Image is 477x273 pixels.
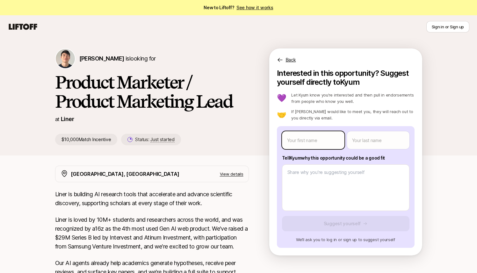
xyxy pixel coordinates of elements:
[61,116,74,122] a: Liner
[79,55,124,62] span: [PERSON_NAME]
[150,137,175,142] span: Just started
[426,21,469,32] button: Sign in or Sign up
[55,190,249,208] p: Liner is building AI research tools that accelerate and advance scientific discovery, supporting ...
[291,92,414,104] p: Let Kyum know you’re interested and then pull in endorsements from people who know you well.
[56,49,75,68] img: Kyum Kim
[282,236,409,243] p: We’ll ask you to log in or sign up to suggest yourself
[282,154,409,162] p: Tell Kyum why this opportunity could be a good fit
[277,69,415,87] p: Interested in this opportunity? Suggest yourself directly to Kyum
[55,115,60,123] p: at
[277,111,286,119] p: 🤝
[79,54,156,63] p: is looking for
[204,4,273,11] span: New to Liftoff?
[71,170,179,178] p: [GEOGRAPHIC_DATA], [GEOGRAPHIC_DATA]
[55,215,249,251] p: Liner is loved by 10M+ students and researchers across the world, and was recognized by a16z as t...
[220,171,243,177] p: View details
[55,134,118,145] p: $10,000 Match Incentive
[291,108,414,121] p: If [PERSON_NAME] would like to meet you, they will reach out to you directly via email.
[135,136,174,143] p: Status:
[236,5,273,10] a: See how it works
[286,56,296,64] p: Back
[55,73,249,111] h1: Product Marketer / Product Marketing Lead
[277,94,286,102] p: 💜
